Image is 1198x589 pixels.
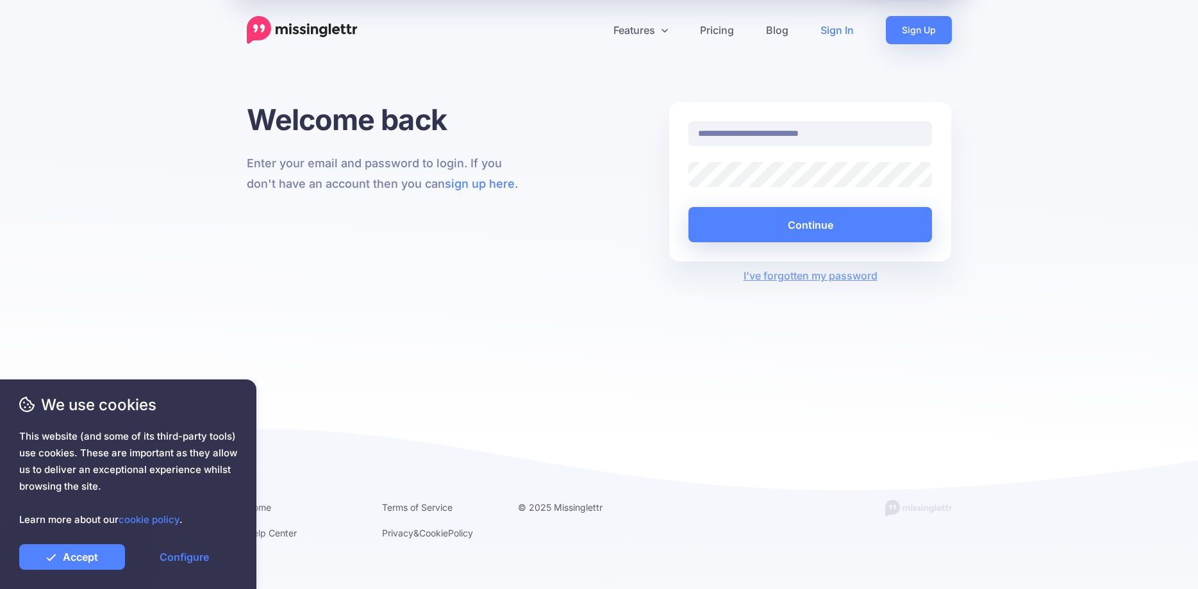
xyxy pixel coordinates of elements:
[247,102,529,137] h1: Welcome back
[518,499,635,515] li: © 2025 Missinglettr
[804,16,870,44] a: Sign In
[19,428,237,528] span: This website (and some of its third-party tools) use cookies. These are important as they allow u...
[247,527,297,538] a: Help Center
[886,16,952,44] a: Sign Up
[247,502,271,513] a: Home
[119,513,179,526] a: cookie policy
[684,16,750,44] a: Pricing
[382,502,453,513] a: Terms of Service
[131,544,237,570] a: Configure
[382,525,499,541] li: & Policy
[19,394,237,416] span: We use cookies
[750,16,804,44] a: Blog
[445,177,515,190] a: sign up here
[19,544,125,570] a: Accept
[419,527,448,538] a: Cookie
[744,269,878,282] a: I've forgotten my password
[597,16,684,44] a: Features
[382,527,413,538] a: Privacy
[247,153,529,194] p: Enter your email and password to login. If you don't have an account then you can .
[688,207,933,242] button: Continue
